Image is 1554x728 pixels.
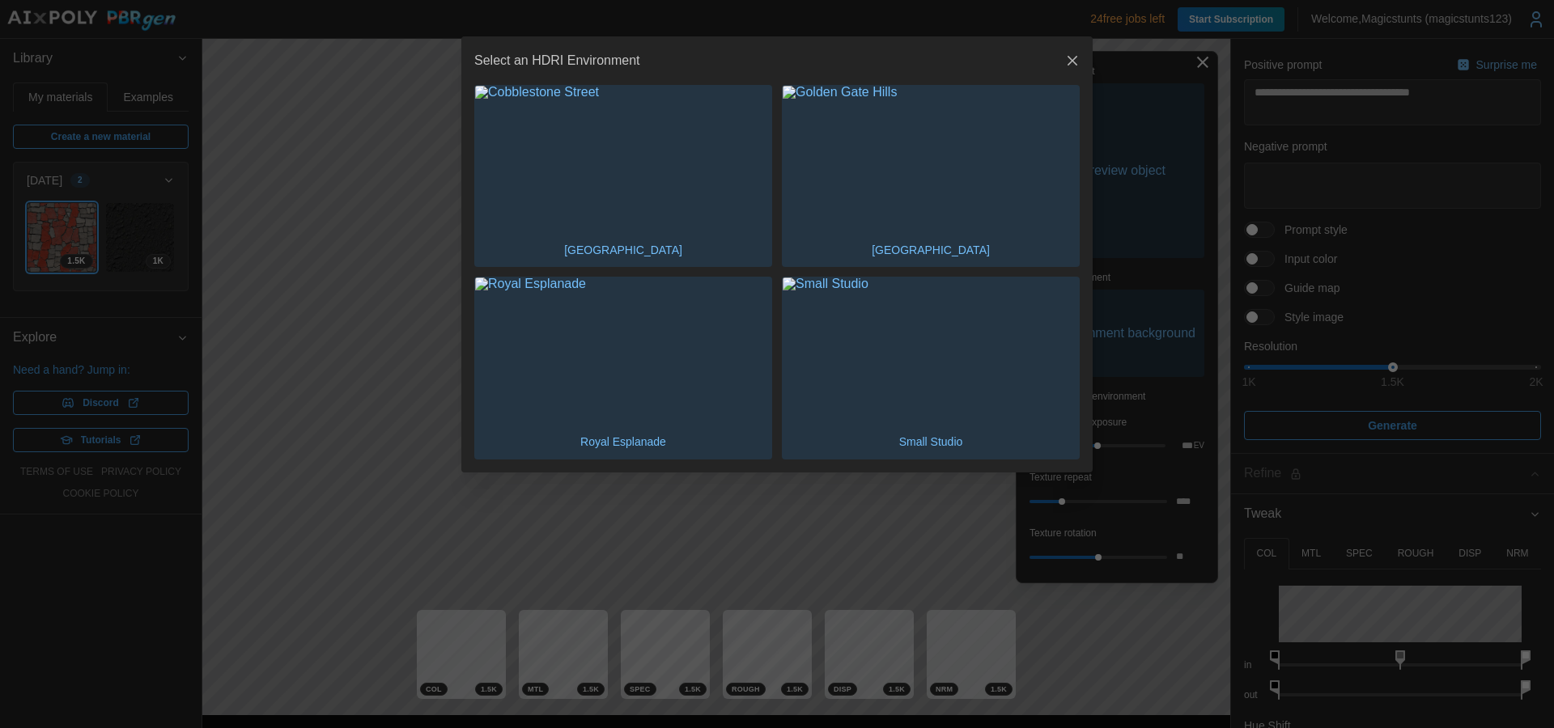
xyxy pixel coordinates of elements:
button: Small StudioSmall Studio [782,277,1080,459]
h2: Select an HDRI Environment [474,54,640,67]
button: Golden Gate Hills[GEOGRAPHIC_DATA] [782,85,1080,267]
p: [GEOGRAPHIC_DATA] [556,234,690,266]
p: [GEOGRAPHIC_DATA] [864,234,998,266]
p: Small Studio [891,425,971,458]
img: Golden Gate Hills [783,86,1079,234]
button: Cobblestone Street[GEOGRAPHIC_DATA] [474,85,772,267]
img: Royal Esplanade [475,277,771,425]
img: Cobblestone Street [475,86,771,234]
img: Small Studio [783,277,1079,425]
button: Royal EsplanadeRoyal Esplanade [474,277,772,459]
p: Royal Esplanade [572,425,674,458]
